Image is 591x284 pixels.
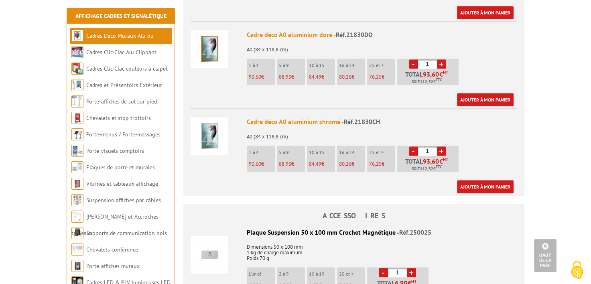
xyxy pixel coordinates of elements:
h4: ACCESSOIRES [183,212,524,220]
span: 112,32 [420,166,433,172]
p: € [369,161,395,167]
p: 10 à 15 [309,63,335,68]
span: 80,26 [339,73,351,80]
a: + [437,146,446,156]
a: Haut de la page [534,239,556,272]
p: € [339,161,365,167]
div: Cadre déco A0 aluminium chromé - [247,117,517,126]
img: Plaques de porte et murales [71,161,83,173]
span: 88,93 [279,73,291,80]
a: Chevalets et stop trottoirs [86,114,151,122]
p: 5 à 9 [279,150,305,155]
div: Plaque Suspension 50 x 100 mm Crochet Magnétique - [191,228,517,237]
sup: TTC [436,77,442,82]
span: 84,49 [309,160,321,167]
p: € [279,161,305,167]
span: 80,26 [339,160,351,167]
img: Cadre déco A0 aluminium doré [191,30,228,68]
a: Cadres Clic-Clac couleurs à clapet [86,65,168,72]
sup: TTC [436,164,442,169]
img: Suspension affiches par câbles [71,194,83,206]
img: Cadre déco A0 aluminium chromé [191,117,228,155]
p: 5 à 9 [279,63,305,68]
a: + [407,268,416,277]
span: 88,93 [279,160,291,167]
span: 93,60 [249,73,261,80]
p: 25 et + [369,63,395,68]
img: Chevalets conférence [71,243,83,256]
img: Cimaises et Accroches tableaux [71,211,83,223]
span: 76,25 [369,73,382,80]
a: Ajouter à mon panier [457,6,514,19]
a: Suspension affiches par câbles [86,197,161,204]
p: € [249,74,275,80]
p: Total [399,158,459,172]
p: 1 à 4 [249,63,275,68]
a: Supports de communication bois [86,229,167,237]
sup: HT [443,157,448,162]
img: Porte-affiches muraux [71,260,83,272]
p: 16 à 24 [339,63,365,68]
span: Réf.250025 [399,228,431,236]
img: Cookies (modal window) [567,260,587,280]
span: Soit € [412,166,442,172]
a: Cadres Deco Muraux Alu ou [GEOGRAPHIC_DATA] [71,32,154,56]
p: € [339,74,365,80]
span: € [439,71,443,77]
a: Cadres Clic-Clac Alu Clippant [86,49,156,56]
p: 10 à 15 [309,150,335,155]
p: 25 et + [369,150,395,155]
a: [PERSON_NAME] et Accroches tableaux [71,213,158,237]
p: A0 (84 x 118,8 cm) [247,128,517,140]
a: + [437,59,446,69]
p: € [369,74,395,80]
span: € [439,158,443,164]
span: Réf.21830CH [344,118,380,126]
a: Cadres et Présentoirs Extérieur [86,81,162,89]
a: - [379,268,388,277]
img: Cadres et Présentoirs Extérieur [71,79,83,91]
span: 112,32 [420,79,433,85]
p: € [279,74,305,80]
a: - [409,59,418,69]
img: Vitrines et tableaux affichage [71,178,83,190]
img: Cadres Deco Muraux Alu ou Bois [71,30,83,42]
span: 93,60 [423,158,439,164]
sup: HT [443,70,448,75]
a: Plaques de porte et murales [86,164,155,171]
a: Porte-visuels comptoirs [86,147,144,154]
a: Porte-affiches de sol sur pied [86,98,157,105]
img: Porte-affiches de sol sur pied [71,95,83,108]
p: 20 et + [339,271,365,277]
p: A0 (84 x 118,8 cm) [247,41,517,53]
span: 84,49 [309,73,321,80]
p: € [309,74,335,80]
p: 16 à 24 [339,150,365,155]
button: Cookies (modal window) [563,257,591,284]
span: 93,60 [423,71,439,77]
img: Chevalets et stop trottoirs [71,112,83,124]
p: € [309,161,335,167]
p: L'unité [249,271,275,277]
p: € [249,161,275,167]
p: Total [399,71,459,85]
a: Ajouter à mon panier [457,93,514,106]
p: 10 à 19 [309,271,335,277]
p: Dimensions 50 x 100 mm 1 kg de charge maximum Poids 70 g [191,239,517,261]
a: - [409,146,418,156]
a: Chevalets conférence [86,246,138,253]
p: 2 à 9 [279,271,305,277]
span: 76,25 [369,160,382,167]
img: Plaque Suspension 50 x 100 mm Crochet Magnétique [191,236,228,274]
a: Porte-affiches muraux [86,262,140,270]
img: Cadres Clic-Clac couleurs à clapet [71,63,83,75]
img: Porte-menus / Porte-messages [71,128,83,140]
div: Cadre déco A0 aluminium doré - [247,30,517,39]
a: Affichage Cadres et Signalétique [75,12,167,20]
img: Porte-visuels comptoirs [71,145,83,157]
span: Réf.21830DO [336,30,373,39]
a: Porte-menus / Porte-messages [86,131,160,138]
span: 93,60 [249,160,261,167]
span: Soit € [412,79,442,85]
p: 1 à 4 [249,150,275,155]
